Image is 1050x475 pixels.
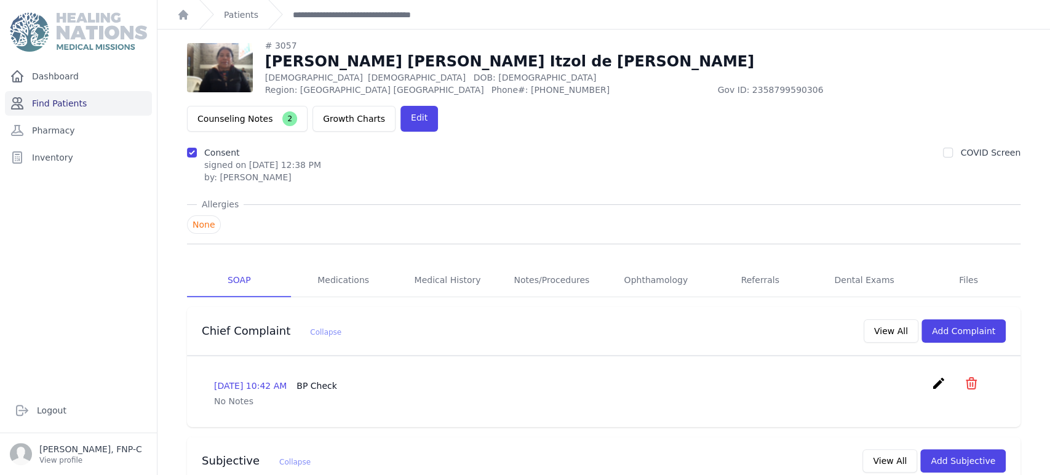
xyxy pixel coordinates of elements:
span: None [187,215,221,234]
button: View All [864,319,918,343]
a: Medical History [396,264,499,297]
a: Medications [291,264,395,297]
a: Notes/Procedures [499,264,603,297]
a: Pharmacy [5,118,152,143]
a: [PERSON_NAME], FNP-C View profile [10,443,147,465]
button: Add Complaint [921,319,1006,343]
button: Counseling Notes2 [187,106,308,132]
h3: Subjective [202,453,311,468]
span: Region: [GEOGRAPHIC_DATA] [GEOGRAPHIC_DATA] [265,84,484,96]
span: 2 [282,111,297,126]
p: View profile [39,455,142,465]
i: create [931,376,946,391]
a: Referrals [708,264,812,297]
a: SOAP [187,264,291,297]
span: DOB: [DEMOGRAPHIC_DATA] [473,73,596,82]
p: No Notes [214,395,993,407]
img: NdHX0MH0fXu0qVqtwymlw85Gp0x8nQCYCTPWDCxIgb7bstld49vArA38vzR9XmMifJnpAAAAJXRFWHRkYXRlOmNyZWF0ZQAyM... [187,43,253,92]
a: Dental Exams [812,264,916,297]
span: BP Check [296,381,337,391]
a: Inventory [5,145,152,170]
a: Dashboard [5,64,152,89]
h1: [PERSON_NAME] [PERSON_NAME] Itzol de [PERSON_NAME] [265,52,944,71]
p: signed on [DATE] 12:38 PM [204,159,321,171]
label: Consent [204,148,239,158]
span: Collapse [310,328,341,337]
span: [DEMOGRAPHIC_DATA] [368,73,466,82]
a: Edit [400,106,438,132]
p: [DATE] 10:42 AM [214,380,337,392]
span: Collapse [279,458,311,466]
p: [PERSON_NAME], FNP-C [39,443,142,455]
a: Ophthamology [604,264,708,297]
p: [DEMOGRAPHIC_DATA] [265,71,944,84]
img: Medical Missions EMR [10,12,146,52]
label: COVID Screen [960,148,1020,158]
a: Find Patients [5,91,152,116]
a: Logout [10,398,147,423]
a: Growth Charts [312,106,396,132]
a: Files [917,264,1020,297]
div: # 3057 [265,39,944,52]
div: by: [PERSON_NAME] [204,171,321,183]
a: create [931,381,949,393]
button: Add Subjective [920,449,1006,473]
a: Patients [224,9,258,21]
nav: Tabs [187,264,1020,297]
span: Gov ID: 2358799590306 [717,84,944,96]
span: Allergies [197,198,244,210]
span: Phone#: [PHONE_NUMBER] [491,84,710,96]
h3: Chief Complaint [202,324,341,338]
button: View All [862,449,917,473]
